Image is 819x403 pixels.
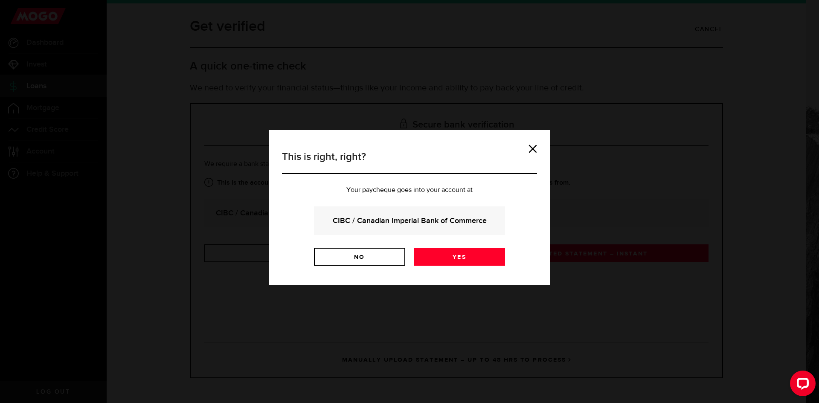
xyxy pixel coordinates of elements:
[282,187,537,194] p: Your paycheque goes into your account at
[282,149,537,174] h3: This is right, right?
[325,215,494,226] strong: CIBC / Canadian Imperial Bank of Commerce
[414,248,505,266] a: Yes
[314,248,405,266] a: No
[783,367,819,403] iframe: LiveChat chat widget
